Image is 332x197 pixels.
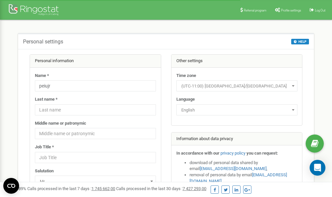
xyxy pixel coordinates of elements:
[183,186,206,191] u: 7 427 293,00
[35,120,86,127] label: Middle name or patronymic
[116,186,206,191] span: Calls processed in the last 30 days :
[37,177,154,186] span: Mr.
[35,80,156,91] input: Name
[35,144,54,150] label: Job Title *
[200,166,267,171] a: [EMAIL_ADDRESS][DOMAIN_NAME]
[244,9,267,12] span: Referral program
[281,9,301,12] span: Profile settings
[176,80,297,91] span: (UTC-11:00) Pacific/Midway
[3,178,19,194] button: Open CMP widget
[179,82,295,91] span: (UTC-11:00) Pacific/Midway
[35,176,156,187] span: Mr.
[220,151,245,156] a: privacy policy
[176,104,297,115] span: English
[35,128,156,139] input: Middle name or patronymic
[176,73,196,79] label: Time zone
[291,39,309,44] button: HELP
[27,186,115,191] span: Calls processed in the last 7 days :
[23,39,63,45] h5: Personal settings
[246,151,278,156] strong: you can request:
[176,151,219,156] strong: In accordance with our
[171,133,302,146] div: Information about data privacy
[35,73,49,79] label: Name *
[35,168,54,174] label: Salutation
[171,55,302,68] div: Other settings
[190,160,297,172] li: download of personal data shared by email ,
[176,96,195,103] label: Language
[35,152,156,163] input: Job Title
[179,106,295,115] span: English
[310,160,325,176] div: Open Intercom Messenger
[35,96,58,103] label: Last name *
[190,172,297,184] li: removal of personal data by email ,
[91,186,115,191] u: 1 745 662,00
[30,55,161,68] div: Personal information
[315,9,325,12] span: Log Out
[35,104,156,115] input: Last name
